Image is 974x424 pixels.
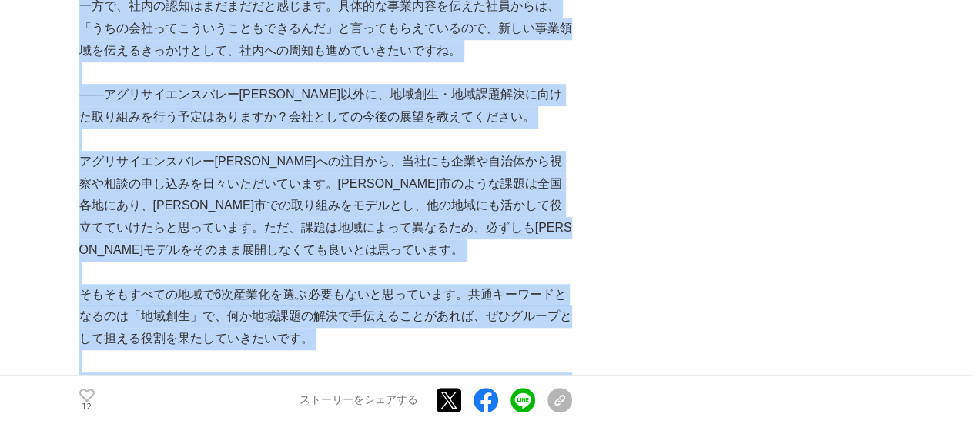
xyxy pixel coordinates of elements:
p: ――アグリサイエンスバレー[PERSON_NAME]以外に、地域創生・地域課題解決に向けた取り組みを行う予定はありますか？会社としての今後の展望を教えてください。 [79,84,572,129]
p: 12 [79,403,95,411]
p: ストーリーをシェアする [300,393,418,407]
p: アグリサイエンスバレー[PERSON_NAME]への注目から、当社にも企業や自治体から視察や相談の申し込みを日々いただいています。[PERSON_NAME]市のような課題は全国各地にあり、[PE... [79,151,572,262]
p: そもそもすべての地域で6次産業化を選ぶ必要もないと思っています。共通キーワードとなるのは「地域創生」で、何か地域課題の解決で手伝えることがあれば、ぜひグループとして担える役割を果たしていきたいです。 [79,284,572,350]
